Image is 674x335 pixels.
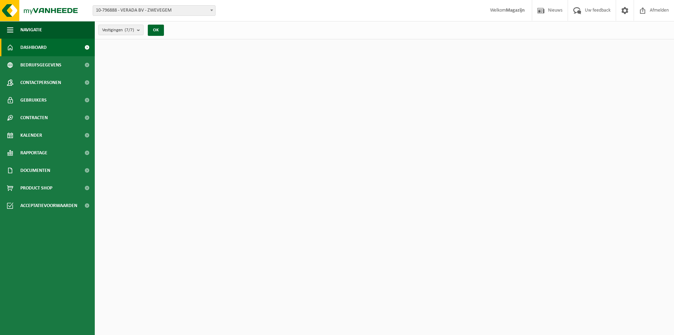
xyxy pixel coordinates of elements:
[93,5,216,16] span: 10-796888 - VERADA BV - ZWEVEGEM
[20,39,47,56] span: Dashboard
[93,6,215,15] span: 10-796888 - VERADA BV - ZWEVEGEM
[20,179,52,197] span: Product Shop
[20,162,50,179] span: Documenten
[125,28,134,32] count: (7/7)
[20,127,42,144] span: Kalender
[20,56,61,74] span: Bedrijfsgegevens
[506,8,525,13] strong: Magazijn
[102,25,134,36] span: Vestigingen
[20,21,42,39] span: Navigatie
[20,109,48,127] span: Contracten
[20,74,61,91] span: Contactpersonen
[98,25,144,35] button: Vestigingen(7/7)
[148,25,164,36] button: OK
[20,144,47,162] span: Rapportage
[20,91,47,109] span: Gebruikers
[20,197,77,214] span: Acceptatievoorwaarden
